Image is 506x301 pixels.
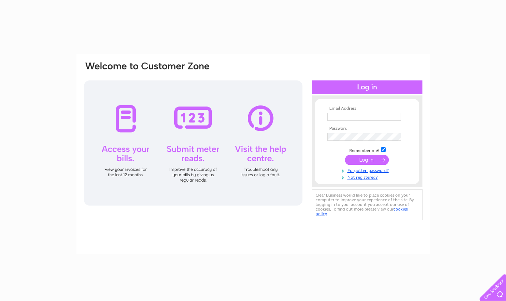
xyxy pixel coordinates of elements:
[345,155,389,165] input: Submit
[326,146,409,153] td: Remember me?
[326,126,409,131] th: Password:
[316,207,408,216] a: cookies policy
[326,106,409,111] th: Email Address:
[327,167,409,173] a: Forgotten password?
[312,189,422,220] div: Clear Business would like to place cookies on your computer to improve your experience of the sit...
[327,173,409,180] a: Not registered?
